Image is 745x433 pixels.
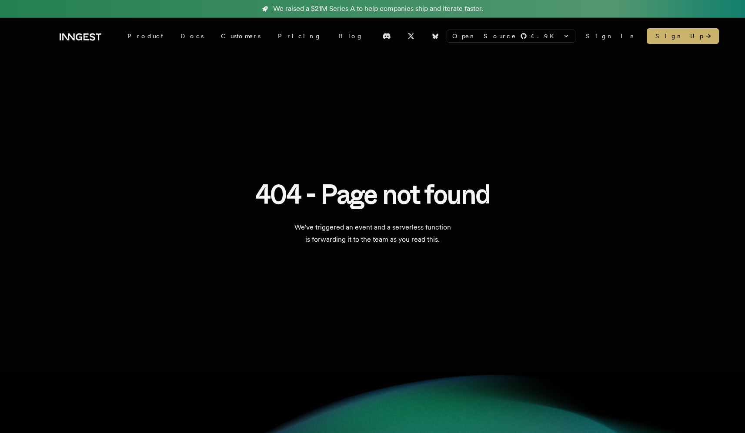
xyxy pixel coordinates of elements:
[255,180,490,209] h1: 404 - Page not found
[273,3,483,14] span: We raised a $21M Series A to help companies ship and iterate faster.
[330,28,372,44] a: Blog
[426,29,445,43] a: Bluesky
[377,29,396,43] a: Discord
[452,32,517,40] span: Open Source
[247,221,498,246] p: We've triggered an event and a serverless function is forwarding it to the team as you read this.
[586,32,636,40] a: Sign In
[119,28,172,44] div: Product
[172,28,212,44] a: Docs
[647,28,719,44] a: Sign Up
[401,29,421,43] a: X
[269,28,330,44] a: Pricing
[531,32,559,40] span: 4.9 K
[212,28,269,44] a: Customers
